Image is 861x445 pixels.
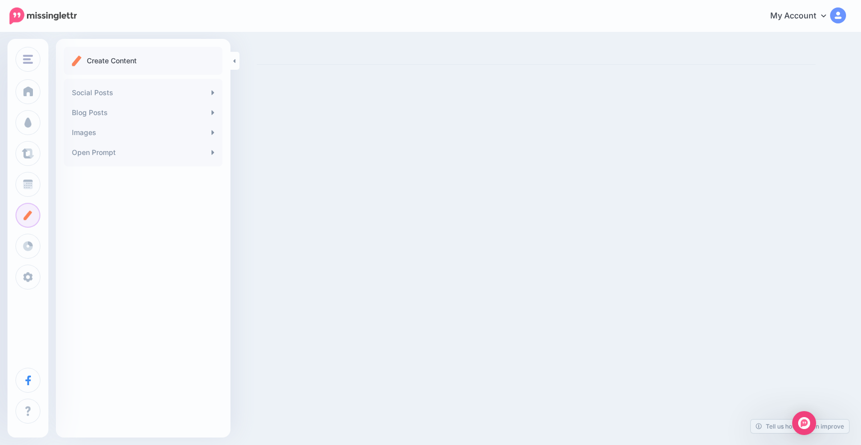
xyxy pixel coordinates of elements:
[72,55,82,66] img: create.png
[23,55,33,64] img: menu.png
[68,123,218,143] a: Images
[751,420,849,433] a: Tell us how we can improve
[792,411,816,435] div: Open Intercom Messenger
[68,143,218,162] a: Open Prompt
[9,7,77,24] img: Missinglettr
[68,83,218,103] a: Social Posts
[68,103,218,123] a: Blog Posts
[760,4,846,28] a: My Account
[87,55,137,67] p: Create Content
